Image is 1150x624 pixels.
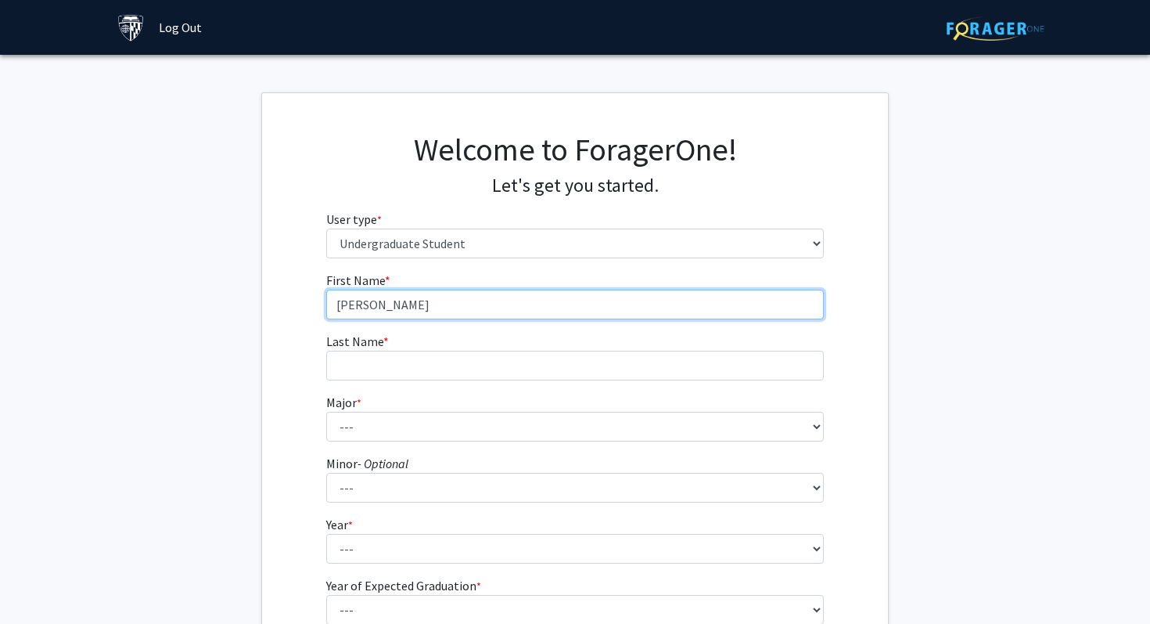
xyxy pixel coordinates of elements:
img: Johns Hopkins University Logo [117,14,145,41]
label: Major [326,393,361,412]
span: First Name [326,272,385,288]
label: Year of Expected Graduation [326,576,481,595]
span: Last Name [326,334,383,349]
h4: Let's get you started. [326,175,825,197]
img: ForagerOne Logo [947,16,1044,41]
i: - Optional [358,456,408,471]
label: User type [326,210,382,229]
label: Year [326,515,353,534]
label: Minor [326,454,408,473]
iframe: Chat [12,554,66,612]
h1: Welcome to ForagerOne! [326,131,825,168]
